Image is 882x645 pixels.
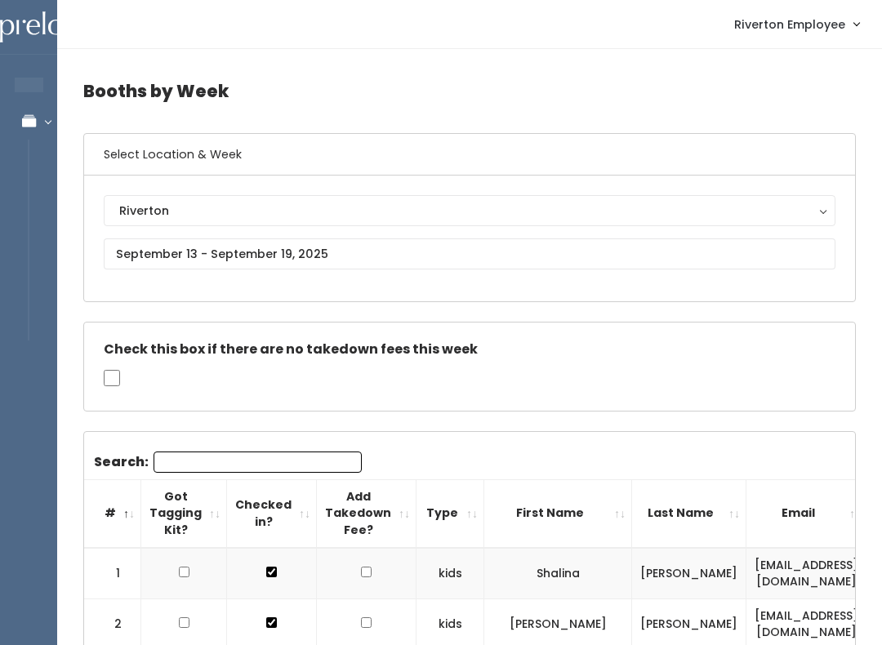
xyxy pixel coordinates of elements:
[83,69,856,113] h4: Booths by Week
[154,451,362,473] input: Search:
[632,548,746,599] td: [PERSON_NAME]
[416,548,484,599] td: kids
[632,479,746,547] th: Last Name: activate to sort column ascending
[84,548,141,599] td: 1
[416,479,484,547] th: Type: activate to sort column ascending
[746,479,867,547] th: Email: activate to sort column ascending
[141,479,227,547] th: Got Tagging Kit?: activate to sort column ascending
[104,195,835,226] button: Riverton
[104,342,835,357] h5: Check this box if there are no takedown fees this week
[94,451,362,473] label: Search:
[484,479,632,547] th: First Name: activate to sort column ascending
[84,134,855,176] h6: Select Location & Week
[104,238,835,269] input: September 13 - September 19, 2025
[484,548,632,599] td: Shalina
[317,479,416,547] th: Add Takedown Fee?: activate to sort column ascending
[84,479,141,547] th: #: activate to sort column descending
[227,479,317,547] th: Checked in?: activate to sort column ascending
[119,202,820,220] div: Riverton
[734,16,845,33] span: Riverton Employee
[746,548,867,599] td: [EMAIL_ADDRESS][DOMAIN_NAME]
[718,7,875,42] a: Riverton Employee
